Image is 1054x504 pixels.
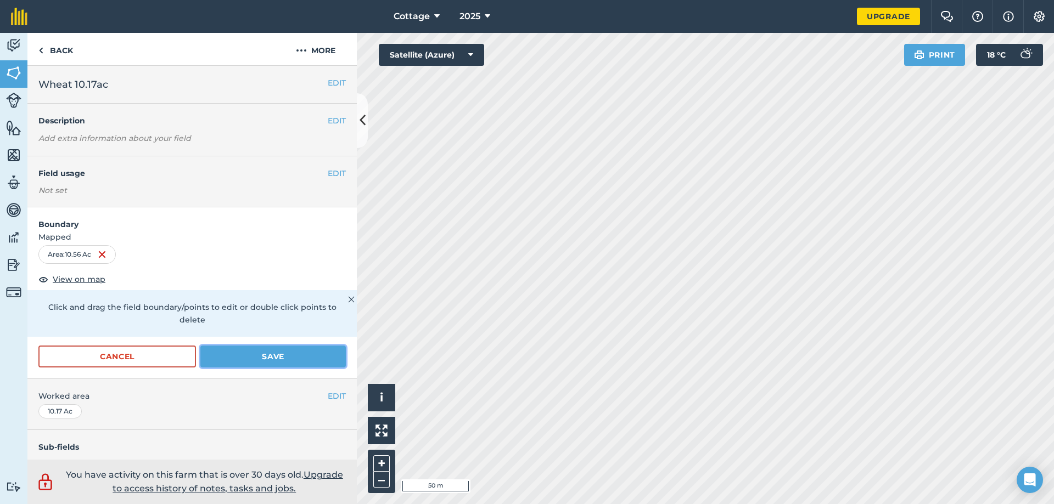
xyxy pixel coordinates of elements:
[296,44,307,57] img: svg+xml;base64,PHN2ZyB4bWxucz0iaHR0cDovL3d3dy53My5vcmcvMjAwMC9zdmciIHdpZHRoPSIyMCIgaGVpZ2h0PSIyNC...
[6,120,21,136] img: svg+xml;base64,PHN2ZyB4bWxucz0iaHR0cDovL3d3dy53My5vcmcvMjAwMC9zdmciIHdpZHRoPSI1NiIgaGVpZ2h0PSI2MC...
[38,346,196,367] button: Cancel
[904,44,966,66] button: Print
[38,404,82,418] div: 10.17 Ac
[375,424,388,437] img: Four arrows, one pointing top left, one top right, one bottom right and the last bottom left
[38,301,346,326] p: Click and drag the field boundary/points to edit or double click points to delete
[6,285,21,300] img: svg+xml;base64,PD94bWwgdmVyc2lvbj0iMS4wIiBlbmNvZGluZz0idXRmLTgiPz4KPCEtLSBHZW5lcmF0b3I6IEFkb2JlIE...
[394,10,430,23] span: Cottage
[38,167,328,179] h4: Field usage
[38,273,105,286] button: View on map
[1003,10,1014,23] img: svg+xml;base64,PHN2ZyB4bWxucz0iaHR0cDovL3d3dy53My5vcmcvMjAwMC9zdmciIHdpZHRoPSIxNyIgaGVpZ2h0PSIxNy...
[38,390,346,402] span: Worked area
[27,207,357,230] h4: Boundary
[328,115,346,127] button: EDIT
[373,472,390,488] button: –
[6,174,21,191] img: svg+xml;base64,PD94bWwgdmVyc2lvbj0iMS4wIiBlbmNvZGluZz0idXRmLTgiPz4KPCEtLSBHZW5lcmF0b3I6IEFkb2JlIE...
[27,441,357,453] h4: Sub-fields
[914,48,924,61] img: svg+xml;base64,PHN2ZyB4bWxucz0iaHR0cDovL3d3dy53My5vcmcvMjAwMC9zdmciIHdpZHRoPSIxOSIgaGVpZ2h0PSIyNC...
[971,11,984,22] img: A question mark icon
[11,8,27,25] img: fieldmargin Logo
[328,77,346,89] button: EDIT
[348,293,355,306] img: svg+xml;base64,PHN2ZyB4bWxucz0iaHR0cDovL3d3dy53My5vcmcvMjAwMC9zdmciIHdpZHRoPSIyMiIgaGVpZ2h0PSIzMC...
[27,231,357,243] span: Mapped
[6,65,21,81] img: svg+xml;base64,PHN2ZyB4bWxucz0iaHR0cDovL3d3dy53My5vcmcvMjAwMC9zdmciIHdpZHRoPSI1NiIgaGVpZ2h0PSI2MC...
[1014,44,1036,66] img: svg+xml;base64,PD94bWwgdmVyc2lvbj0iMS4wIiBlbmNvZGluZz0idXRmLTgiPz4KPCEtLSBHZW5lcmF0b3I6IEFkb2JlIE...
[27,33,84,65] a: Back
[98,248,106,261] img: svg+xml;base64,PHN2ZyB4bWxucz0iaHR0cDovL3d3dy53My5vcmcvMjAwMC9zdmciIHdpZHRoPSIxNiIgaGVpZ2h0PSIyNC...
[976,44,1043,66] button: 18 °C
[857,8,920,25] a: Upgrade
[38,245,116,264] div: Area : 10.56 Ac
[940,11,954,22] img: Two speech bubbles overlapping with the left bubble in the forefront
[328,167,346,179] button: EDIT
[38,273,48,286] img: svg+xml;base64,PHN2ZyB4bWxucz0iaHR0cDovL3d3dy53My5vcmcvMjAwMC9zdmciIHdpZHRoPSIxOCIgaGVpZ2h0PSIyNC...
[36,472,55,492] img: svg+xml;base64,PD94bWwgdmVyc2lvbj0iMS4wIiBlbmNvZGluZz0idXRmLTgiPz4KPCEtLSBHZW5lcmF0b3I6IEFkb2JlIE...
[53,273,105,285] span: View on map
[38,77,108,92] span: Wheat 10.17ac
[6,147,21,163] img: svg+xml;base64,PHN2ZyB4bWxucz0iaHR0cDovL3d3dy53My5vcmcvMjAwMC9zdmciIHdpZHRoPSI1NiIgaGVpZ2h0PSI2MC...
[60,468,349,496] p: You have activity on this farm that is over 30 days old.
[373,455,390,472] button: +
[38,44,43,57] img: svg+xml;base64,PHN2ZyB4bWxucz0iaHR0cDovL3d3dy53My5vcmcvMjAwMC9zdmciIHdpZHRoPSI5IiBoZWlnaHQ9IjI0Ii...
[6,229,21,246] img: svg+xml;base64,PD94bWwgdmVyc2lvbj0iMS4wIiBlbmNvZGluZz0idXRmLTgiPz4KPCEtLSBHZW5lcmF0b3I6IEFkb2JlIE...
[368,384,395,411] button: i
[6,93,21,108] img: svg+xml;base64,PD94bWwgdmVyc2lvbj0iMS4wIiBlbmNvZGluZz0idXRmLTgiPz4KPCEtLSBHZW5lcmF0b3I6IEFkb2JlIE...
[6,37,21,54] img: svg+xml;base64,PD94bWwgdmVyc2lvbj0iMS4wIiBlbmNvZGluZz0idXRmLTgiPz4KPCEtLSBHZW5lcmF0b3I6IEFkb2JlIE...
[379,44,484,66] button: Satellite (Azure)
[6,257,21,273] img: svg+xml;base64,PD94bWwgdmVyc2lvbj0iMS4wIiBlbmNvZGluZz0idXRmLTgiPz4KPCEtLSBHZW5lcmF0b3I6IEFkb2JlIE...
[274,33,357,65] button: More
[38,115,346,127] h4: Description
[200,346,346,367] button: Save
[987,44,1006,66] span: 18 ° C
[38,133,191,143] em: Add extra information about your field
[380,390,383,404] span: i
[6,202,21,218] img: svg+xml;base64,PD94bWwgdmVyc2lvbj0iMS4wIiBlbmNvZGluZz0idXRmLTgiPz4KPCEtLSBHZW5lcmF0b3I6IEFkb2JlIE...
[459,10,480,23] span: 2025
[1017,467,1043,493] div: Open Intercom Messenger
[38,185,346,196] div: Not set
[328,390,346,402] button: EDIT
[6,482,21,492] img: svg+xml;base64,PD94bWwgdmVyc2lvbj0iMS4wIiBlbmNvZGluZz0idXRmLTgiPz4KPCEtLSBHZW5lcmF0b3I6IEFkb2JlIE...
[1033,11,1046,22] img: A cog icon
